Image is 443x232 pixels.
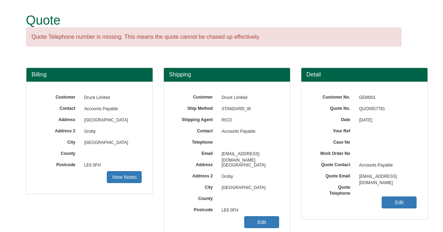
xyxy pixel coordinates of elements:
[312,149,356,157] label: Work Order No
[218,115,279,126] span: RICO
[356,104,417,115] span: QUO0557791
[32,71,147,78] h3: Billing
[218,171,279,182] span: Groby
[81,115,142,126] span: [GEOGRAPHIC_DATA]
[81,92,142,104] span: Druck Limited
[26,27,401,47] div: Quote Telephone number is missing. This means the quote cannot be chased up effectively.
[81,126,142,137] span: Groby
[307,71,422,78] h3: Detail
[174,115,218,123] label: Shipping Agent
[218,149,279,160] span: [EMAIL_ADDRESS][DOMAIN_NAME]
[37,126,81,134] label: Address 2
[312,92,356,100] label: Customer No.
[356,115,417,126] span: [DATE]
[356,92,417,104] span: GEM001
[174,194,218,202] label: County
[312,126,356,134] label: Your Ref
[37,149,81,157] label: County
[37,160,81,168] label: Postcode
[174,104,218,112] label: Ship Method
[81,160,142,171] span: LE6 0FH
[37,104,81,112] label: Contact
[312,160,356,168] label: Quote Contact
[218,205,279,216] span: LE6 0FH
[174,137,218,145] label: Telephone
[218,92,279,104] span: Druck Limited
[356,171,417,182] span: [EMAIL_ADDRESS][DOMAIN_NAME]
[312,115,356,123] label: Date
[174,160,218,168] label: Address
[37,137,81,145] label: City
[169,71,285,78] h3: Shipping
[312,171,356,179] label: Quote Email
[244,216,279,228] a: Edit
[174,126,218,134] label: Contact
[81,137,142,149] span: [GEOGRAPHIC_DATA]
[174,182,218,190] label: City
[174,171,218,179] label: Address 2
[312,137,356,145] label: Case No
[218,182,279,194] span: [GEOGRAPHIC_DATA]
[312,104,356,112] label: Quote No.
[218,104,279,115] span: STANDARD_W
[218,126,279,137] span: Accounts Payable
[356,160,417,171] span: Accounts Payable
[81,104,142,115] span: Accounts Payable
[174,92,218,100] label: Customer
[312,182,356,196] label: Quote Telephone
[174,149,218,157] label: Email
[26,13,401,27] h1: Quote
[107,171,142,183] a: View Notes
[37,115,81,123] label: Address
[174,205,218,213] label: Postcode
[37,92,81,100] label: Customer
[382,196,417,208] a: Edit
[218,160,279,171] span: [GEOGRAPHIC_DATA]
